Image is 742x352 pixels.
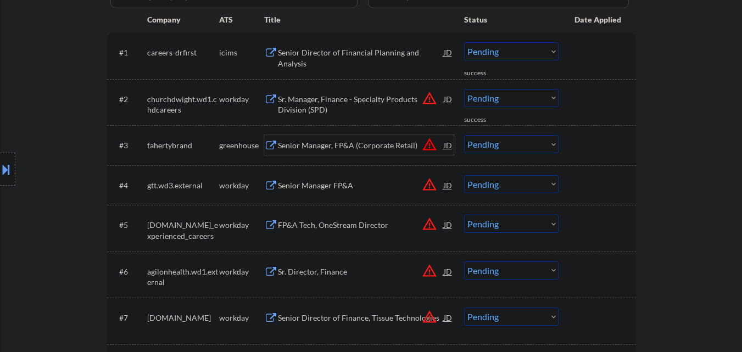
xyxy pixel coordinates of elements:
[443,175,454,195] div: JD
[219,312,264,323] div: workday
[219,140,264,151] div: greenhouse
[278,220,444,231] div: FP&A Tech, OneStream Director
[574,14,623,25] div: Date Applied
[422,91,437,106] button: warning_amber
[219,266,264,277] div: workday
[278,140,444,151] div: Senior Manager, FP&A (Corporate Retail)
[119,47,138,58] div: #1
[443,261,454,281] div: JD
[278,180,444,191] div: Senior Manager FP&A
[443,135,454,155] div: JD
[278,47,444,69] div: Senior Director of Financial Planning and Analysis
[264,14,454,25] div: Title
[147,266,219,288] div: agilonhealth.wd1.external
[443,308,454,327] div: JD
[147,312,219,323] div: [DOMAIN_NAME]
[464,69,508,78] div: success
[443,42,454,62] div: JD
[422,177,437,192] button: warning_amber
[443,89,454,109] div: JD
[443,215,454,234] div: JD
[278,266,444,277] div: Sr. Director, Finance
[147,14,219,25] div: Company
[147,47,219,58] div: careers-drfirst
[464,9,559,29] div: Status
[278,312,444,323] div: Senior Director of Finance, Tissue Technologies
[219,47,264,58] div: icims
[422,263,437,278] button: warning_amber
[464,115,508,125] div: success
[219,220,264,231] div: workday
[219,94,264,105] div: workday
[219,14,264,25] div: ATS
[422,309,437,325] button: warning_amber
[422,216,437,232] button: warning_amber
[219,180,264,191] div: workday
[119,312,138,323] div: #7
[119,266,138,277] div: #6
[278,94,444,115] div: Sr. Manager, Finance - Specialty Products Division (SPD)
[422,137,437,152] button: warning_amber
